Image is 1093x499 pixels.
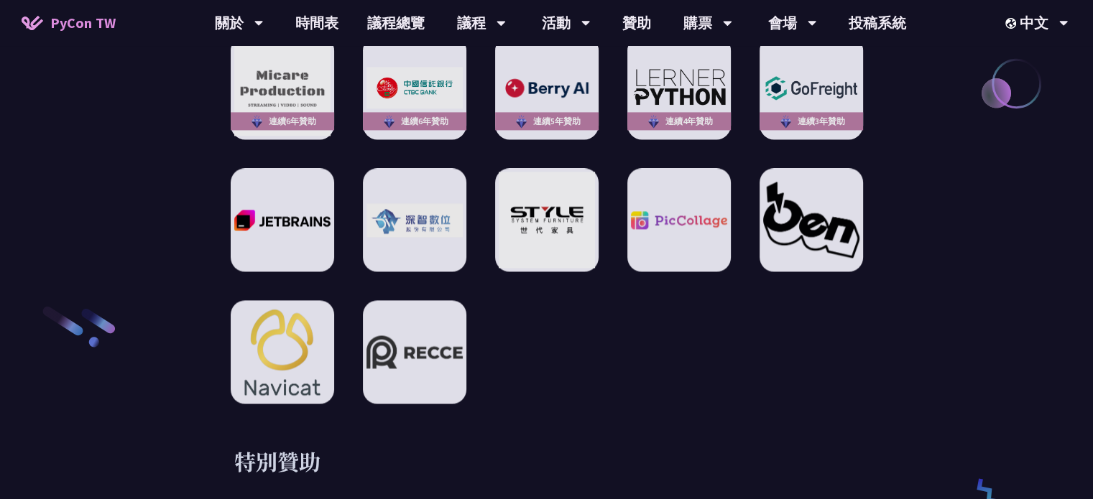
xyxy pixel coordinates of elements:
h3: 特別贊助 [234,447,859,475]
div: 連續3年贊助 [760,112,863,130]
img: Locale Icon [1005,18,1020,29]
img: Berry AI [499,75,595,101]
img: PicCollage Company [631,211,727,228]
img: sponsor-logo-diamond [249,113,265,130]
img: Recce | join us [366,335,463,368]
img: GoFreight [763,71,859,106]
img: JetBrains [234,210,331,230]
img: Micare Production [234,39,331,136]
div: 連續5年贊助 [495,112,599,130]
img: CTBC Bank [366,67,463,108]
div: 連續6年贊助 [363,112,466,130]
img: Navicat [234,301,331,404]
span: PyCon TW [50,12,116,34]
img: sponsor-logo-diamond [778,113,794,130]
img: Oen Tech [763,182,859,258]
div: 連續6年贊助 [231,112,334,130]
div: 連續4年贊助 [627,112,731,130]
img: STYLE [499,172,595,268]
a: PyCon TW [7,5,130,41]
img: LernerPython [631,67,727,108]
img: sponsor-logo-diamond [513,113,530,130]
img: sponsor-logo-diamond [645,113,662,130]
img: Home icon of PyCon TW 2025 [22,16,43,30]
img: 深智數位 [366,203,463,237]
img: sponsor-logo-diamond [381,113,397,130]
